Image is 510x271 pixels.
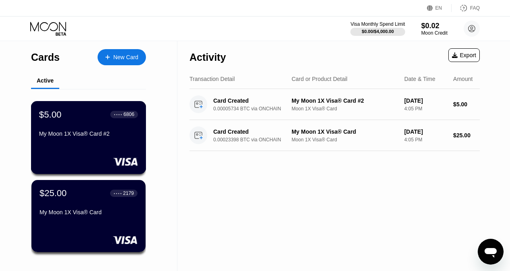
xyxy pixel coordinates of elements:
[213,97,294,104] div: Card Created
[427,4,452,12] div: EN
[31,180,146,252] div: $25.00● ● ● ●2179My Moon 1X Visa® Card
[37,77,54,84] div: Active
[453,101,480,108] div: $5.00
[291,97,398,104] div: My Moon 1X Visa® Card #2
[421,22,448,36] div: $0.02Moon Credit
[31,52,60,63] div: Cards
[404,76,435,82] div: Date & Time
[448,48,480,62] div: Export
[404,137,447,143] div: 4:05 PM
[478,239,504,265] iframe: Button to launch messaging window
[40,188,67,199] div: $25.00
[291,128,398,135] div: My Moon 1X Visa® Card
[40,209,137,215] div: My Moon 1X Visa® Card
[421,30,448,36] div: Moon Credit
[39,109,62,120] div: $5.00
[291,106,398,112] div: Moon 1X Visa® Card
[404,128,447,135] div: [DATE]
[123,112,134,117] div: 6806
[189,89,480,120] div: Card Created0.00005734 BTC via ONCHAINMy Moon 1X Visa® Card #2Moon 1X Visa® Card[DATE]4:05 PM$5.00
[113,54,138,61] div: New Card
[213,106,299,112] div: 0.00005734 BTC via ONCHAIN
[189,76,235,82] div: Transaction Detail
[404,97,447,104] div: [DATE]
[452,52,476,58] div: Export
[435,5,442,11] div: EN
[421,22,448,30] div: $0.02
[470,5,480,11] div: FAQ
[98,49,146,65] div: New Card
[213,128,294,135] div: Card Created
[31,101,146,174] div: $5.00● ● ● ●6806My Moon 1X Visa® Card #2
[39,130,138,137] div: My Moon 1X Visa® Card #2
[123,190,134,196] div: 2179
[362,29,394,34] div: $0.00 / $4,000.00
[291,137,398,143] div: Moon 1X Visa® Card
[189,120,480,151] div: Card Created0.00023398 BTC via ONCHAINMy Moon 1X Visa® CardMoon 1X Visa® Card[DATE]4:05 PM$25.00
[114,113,122,116] div: ● ● ● ●
[453,76,473,82] div: Amount
[213,137,299,143] div: 0.00023398 BTC via ONCHAIN
[291,76,348,82] div: Card or Product Detail
[404,106,447,112] div: 4:05 PM
[114,192,122,194] div: ● ● ● ●
[452,4,480,12] div: FAQ
[453,132,480,139] div: $25.00
[350,21,405,36] div: Visa Monthly Spend Limit$0.00/$4,000.00
[350,21,405,27] div: Visa Monthly Spend Limit
[189,52,226,63] div: Activity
